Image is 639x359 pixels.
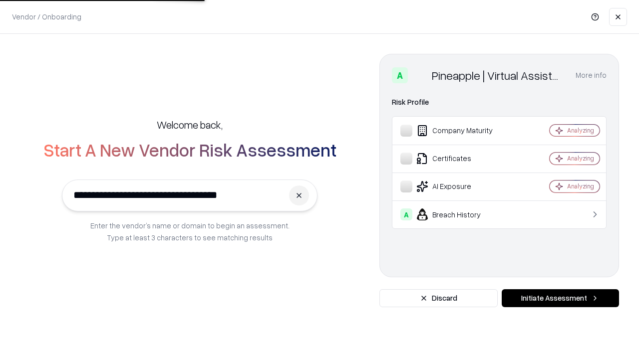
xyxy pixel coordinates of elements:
[576,66,607,84] button: More info
[567,182,594,190] div: Analyzing
[157,118,223,132] h5: Welcome back,
[432,67,564,83] div: Pineapple | Virtual Assistant Agency
[400,208,412,220] div: A
[502,289,619,307] button: Initiate Assessment
[400,153,520,165] div: Certificates
[12,11,81,22] p: Vendor / Onboarding
[400,125,520,137] div: Company Maturity
[90,219,290,243] p: Enter the vendor’s name or domain to begin an assessment. Type at least 3 characters to see match...
[392,96,607,108] div: Risk Profile
[567,154,594,163] div: Analyzing
[392,67,408,83] div: A
[567,126,594,135] div: Analyzing
[412,67,428,83] img: Pineapple | Virtual Assistant Agency
[43,140,336,160] h2: Start A New Vendor Risk Assessment
[379,289,498,307] button: Discard
[400,208,520,220] div: Breach History
[400,180,520,192] div: AI Exposure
